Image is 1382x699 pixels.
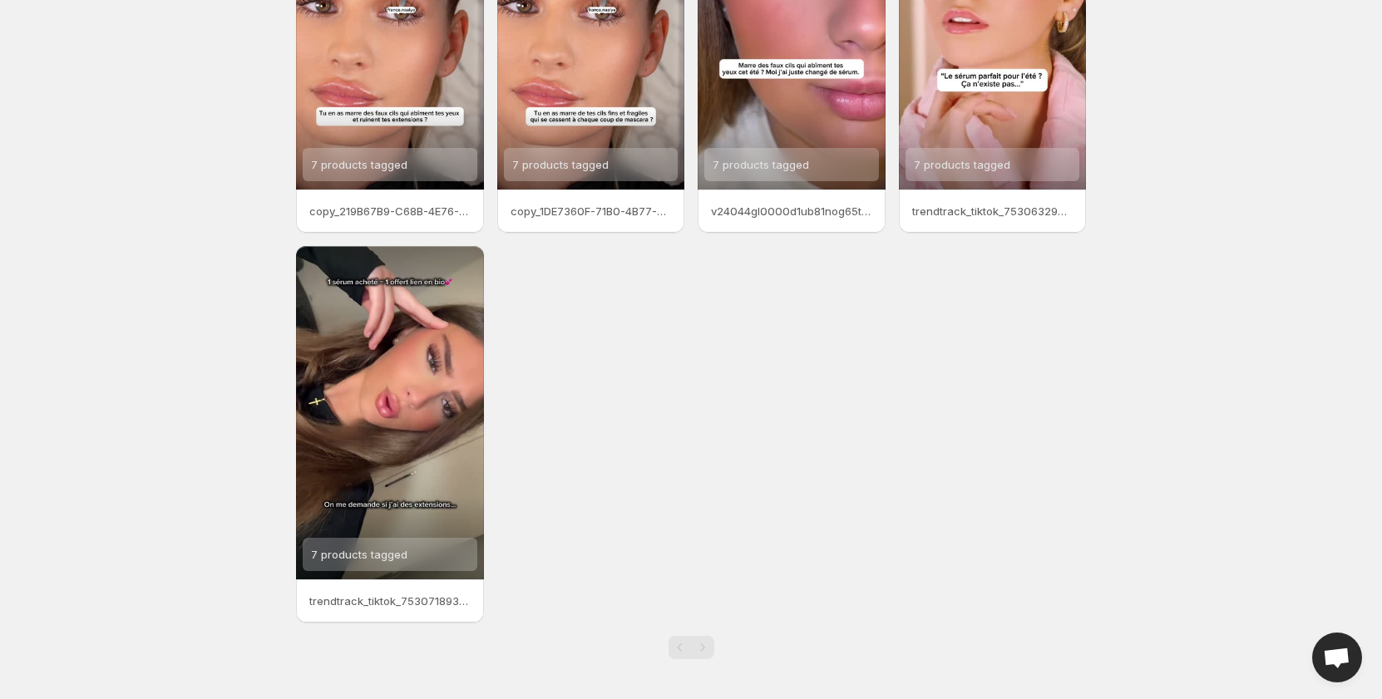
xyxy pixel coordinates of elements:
span: 7 products tagged [512,158,609,171]
p: v24044gl0000d1ub81nog65t3lkn7fu0 1 1 [711,203,872,219]
span: 7 products tagged [914,158,1010,171]
nav: Pagination [669,636,714,659]
p: trendtrack_tiktok_7530718932408323350 1 2 [309,593,471,609]
p: trendtrack_tiktok_7530632964447702294 1 [912,203,1074,219]
span: 7 products tagged [311,158,407,171]
p: copy_1DE7360F-71B0-4B77-AE0C-A38F47FB488D [511,203,672,219]
p: copy_219B67B9-C68B-4E76-B22A-846D28904B20 [309,203,471,219]
span: 7 products tagged [311,548,407,561]
span: 7 products tagged [713,158,809,171]
div: Open chat [1312,633,1362,682]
